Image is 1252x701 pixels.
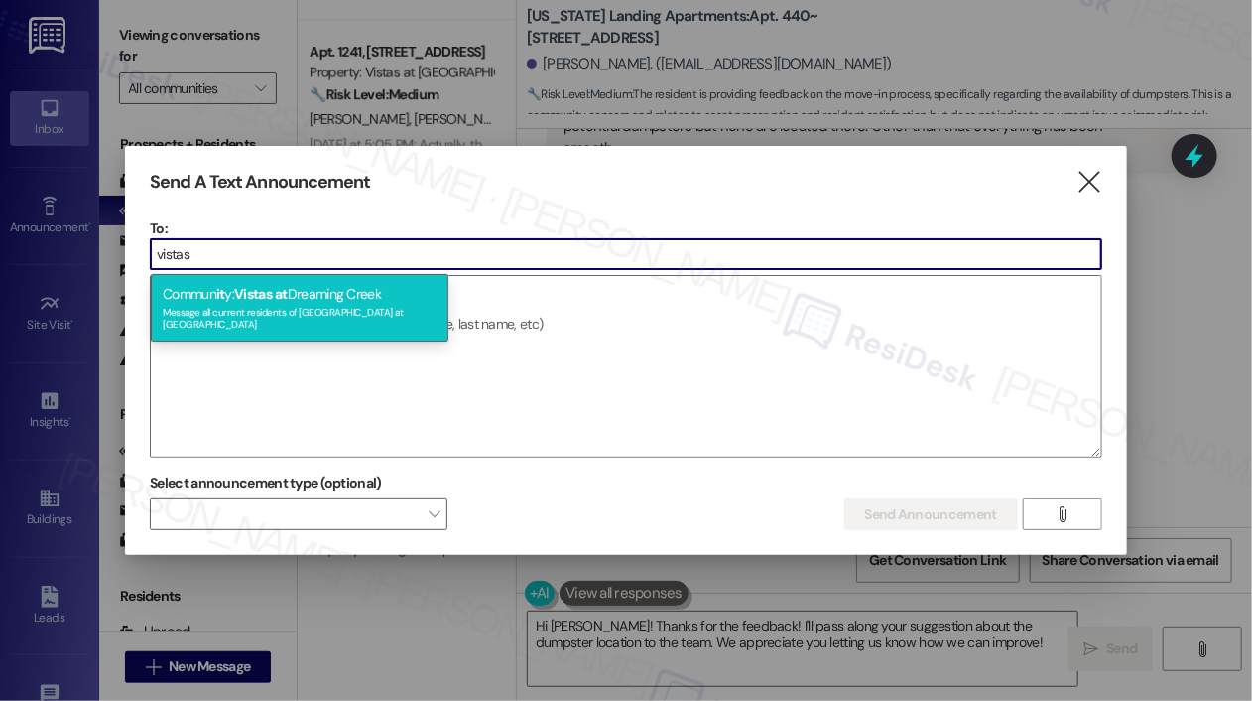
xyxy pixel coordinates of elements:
div: Commun y: Dreaming Creek [151,274,448,342]
span: Vistas [234,285,272,303]
span: it [216,285,225,303]
p: To: [150,218,1102,238]
span: at [275,285,288,303]
button: Send Announcement [844,498,1018,530]
span: Send Announcement [865,504,997,525]
h3: Send A Text Announcement [150,171,370,194]
input: Type to select the units, buildings, or communities you want to message. (e.g. 'Unit 1A', 'Buildi... [151,239,1101,269]
i:  [1075,172,1102,193]
div: Message all current residents of [GEOGRAPHIC_DATA] at [GEOGRAPHIC_DATA] [163,302,437,330]
label: Select announcement type (optional) [150,468,382,498]
i:  [1055,506,1069,522]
